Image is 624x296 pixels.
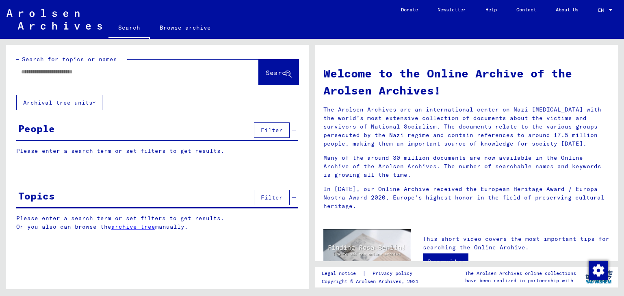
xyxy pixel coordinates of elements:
p: Many of the around 30 million documents are now available in the Online Archive of the Arolsen Ar... [323,154,610,179]
p: have been realized in partnership with [465,277,576,284]
button: Filter [254,190,290,205]
div: Topics [18,189,55,203]
img: video.jpg [323,229,411,277]
p: In [DATE], our Online Archive received the European Heritage Award / Europa Nostra Award 2020, Eu... [323,185,610,210]
a: Open video [423,253,468,270]
img: Arolsen_neg.svg [6,9,102,30]
button: Filter [254,122,290,138]
p: The Arolsen Archives are an international center on Nazi [MEDICAL_DATA] with the world’s most ext... [323,105,610,148]
p: Please enter a search term or set filters to get results. Or you also can browse the manually. [16,214,299,231]
h1: Welcome to the Online Archive of the Arolsen Archives! [323,65,610,99]
p: Please enter a search term or set filters to get results. [16,147,298,155]
p: Copyright © Arolsen Archives, 2021 [322,278,422,285]
p: The Arolsen Archives online collections [465,270,576,277]
img: yv_logo.png [584,267,614,287]
div: People [18,121,55,136]
mat-label: Search for topics or names [22,56,117,63]
button: Search [259,60,299,85]
a: archive tree [111,223,155,230]
a: Browse archive [150,18,221,37]
a: Legal notice [322,269,362,278]
span: Filter [261,194,283,201]
span: Filter [261,127,283,134]
p: This short video covers the most important tips for searching the Online Archive. [423,235,610,252]
a: Privacy policy [366,269,422,278]
button: Archival tree units [16,95,102,110]
span: Search [266,69,290,77]
img: Change consent [589,261,608,280]
div: | [322,269,422,278]
span: EN [598,7,607,13]
a: Search [108,18,150,39]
